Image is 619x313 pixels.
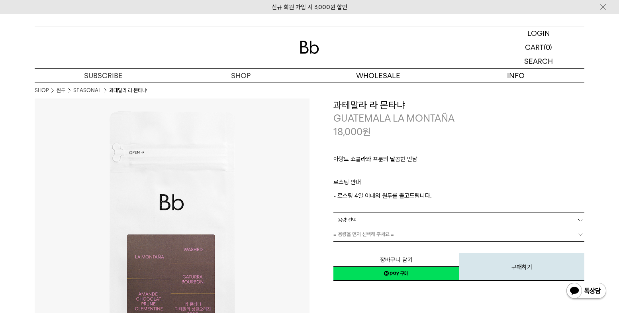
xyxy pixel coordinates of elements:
[109,87,147,94] li: 과테말라 라 몬타냐
[447,69,584,83] p: INFO
[272,4,347,11] a: 신규 회원 가입 시 3,000원 할인
[333,227,394,241] span: = 용량을 먼저 선택해 주세요 =
[300,41,319,54] img: 로고
[566,282,607,301] img: 카카오톡 채널 1:1 채팅 버튼
[459,253,584,281] button: 구매하기
[333,125,371,139] p: 18,000
[493,40,584,54] a: CART (0)
[527,26,550,40] p: LOGIN
[333,112,584,125] p: GUATEMALA LA MONTAÑA
[172,69,309,83] a: SHOP
[524,54,553,68] p: SEARCH
[333,266,459,281] a: 새창
[333,154,584,168] p: 아망드 쇼콜라와 프룬의 달콤한 만남
[73,87,101,94] a: SEASONAL
[309,69,447,83] p: WHOLESALE
[333,253,459,267] button: 장바구니 담기
[362,126,371,138] span: 원
[333,98,584,112] h3: 과테말라 라 몬타냐
[544,40,552,54] p: (0)
[333,177,584,191] p: 로스팅 안내
[525,40,544,54] p: CART
[57,87,65,94] a: 원두
[333,168,584,177] p: ㅤ
[333,213,361,227] span: = 용량 선택 =
[35,87,49,94] a: SHOP
[333,191,584,201] p: - 로스팅 4일 이내의 원두를 출고드립니다.
[35,69,172,83] a: SUBSCRIBE
[493,26,584,40] a: LOGIN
